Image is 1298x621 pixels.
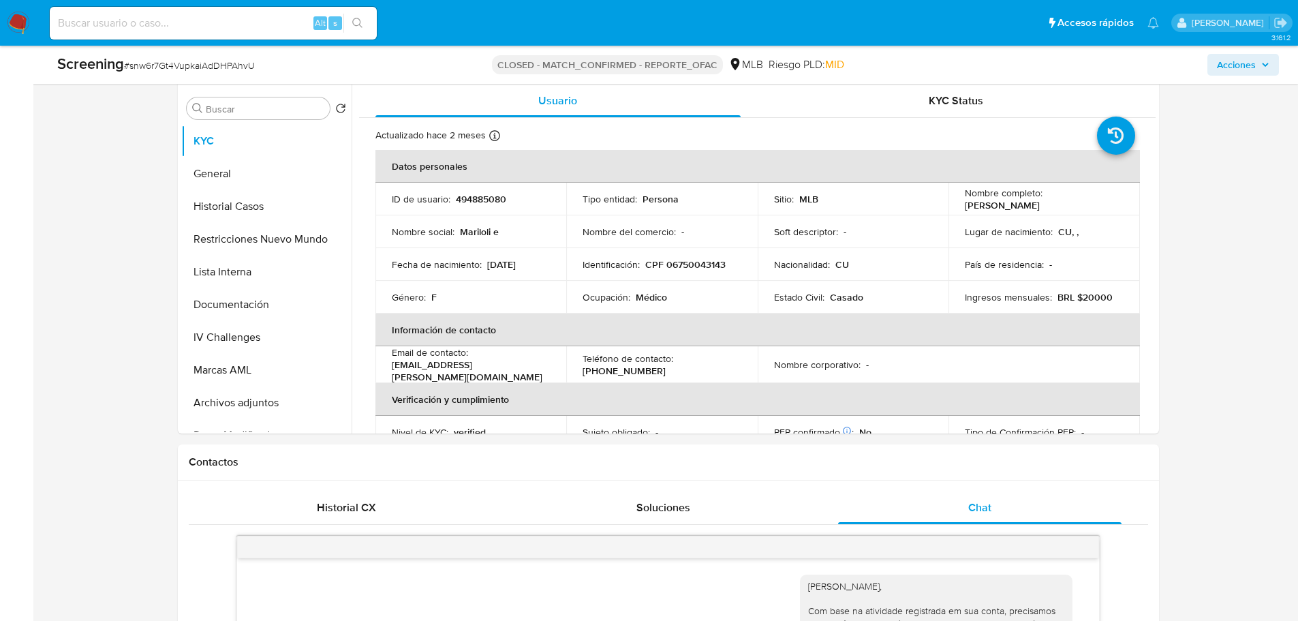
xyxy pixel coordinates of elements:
[774,258,830,271] p: Nacionalidad :
[965,187,1042,199] p: Nombre completo :
[1058,226,1079,238] p: CU, ,
[583,426,650,438] p: Sujeto obligado :
[583,193,637,205] p: Tipo entidad :
[375,314,1140,346] th: Información de contacto
[774,193,794,205] p: Sitio :
[1081,426,1084,438] p: -
[189,455,1148,469] h1: Contactos
[181,157,352,190] button: General
[456,193,506,205] p: 494885080
[392,346,468,359] p: Email de contacto :
[181,288,352,321] button: Documentación
[1147,17,1159,29] a: Notificaciones
[859,426,871,438] p: No
[681,226,684,238] p: -
[50,14,377,32] input: Buscar usuario o caso...
[929,93,983,108] span: KYC Status
[1057,16,1134,30] span: Accesos rápidos
[460,226,499,238] p: Mariloli e
[1273,16,1288,30] a: Salir
[774,359,861,371] p: Nombre corporativo :
[1057,291,1113,303] p: BRL $20000
[487,258,516,271] p: [DATE]
[375,383,1140,416] th: Verificación y cumplimiento
[965,258,1044,271] p: País de residencia :
[181,419,352,452] button: Datos Modificados
[181,223,352,256] button: Restricciones Nuevo Mundo
[965,199,1040,211] p: [PERSON_NAME]
[583,258,640,271] p: Identificación :
[392,359,545,383] p: [EMAIL_ADDRESS][PERSON_NAME][DOMAIN_NAME]
[965,291,1052,303] p: Ingresos mensuales :
[1217,54,1256,76] span: Acciones
[968,500,991,515] span: Chat
[636,291,667,303] p: Médico
[583,365,666,377] p: [PHONE_NUMBER]
[799,193,818,205] p: MLB
[206,103,324,115] input: Buscar
[181,354,352,387] button: Marcas AML
[492,55,723,74] p: CLOSED - MATCH_CONFIRMED - REPORTE_OFAC
[1192,16,1269,29] p: nicolas.tyrkiel@mercadolibre.com
[1207,54,1279,76] button: Acciones
[124,59,255,72] span: # snw6r7Gt4VupkaiAdDHPAhvU
[774,291,824,303] p: Estado Civil :
[830,291,863,303] p: Casado
[965,226,1053,238] p: Lugar de nacimiento :
[431,291,437,303] p: F
[335,103,346,118] button: Volver al orden por defecto
[192,103,203,114] button: Buscar
[392,258,482,271] p: Fecha de nacimiento :
[774,426,854,438] p: PEP confirmado :
[57,52,124,74] b: Screening
[181,321,352,354] button: IV Challenges
[181,125,352,157] button: KYC
[317,500,376,515] span: Historial CX
[181,387,352,419] button: Archivos adjuntos
[392,226,454,238] p: Nombre social :
[728,57,763,72] div: MLB
[583,291,630,303] p: Ocupación :
[583,352,673,365] p: Teléfono de contacto :
[769,57,844,72] span: Riesgo PLD:
[333,16,337,29] span: s
[538,93,577,108] span: Usuario
[825,57,844,72] span: MID
[454,426,486,438] p: verified
[181,190,352,223] button: Historial Casos
[835,258,849,271] p: CU
[643,193,679,205] p: Persona
[375,150,1140,183] th: Datos personales
[315,16,326,29] span: Alt
[1049,258,1052,271] p: -
[844,226,846,238] p: -
[1271,32,1291,43] span: 3.161.2
[181,256,352,288] button: Lista Interna
[645,258,726,271] p: CPF 06750043143
[965,426,1076,438] p: Tipo de Confirmación PEP :
[636,500,690,515] span: Soluciones
[343,14,371,33] button: search-icon
[375,129,486,142] p: Actualizado hace 2 meses
[774,226,838,238] p: Soft descriptor :
[392,193,450,205] p: ID de usuario :
[655,426,658,438] p: -
[392,426,448,438] p: Nivel de KYC :
[866,359,869,371] p: -
[583,226,676,238] p: Nombre del comercio :
[392,291,426,303] p: Género :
